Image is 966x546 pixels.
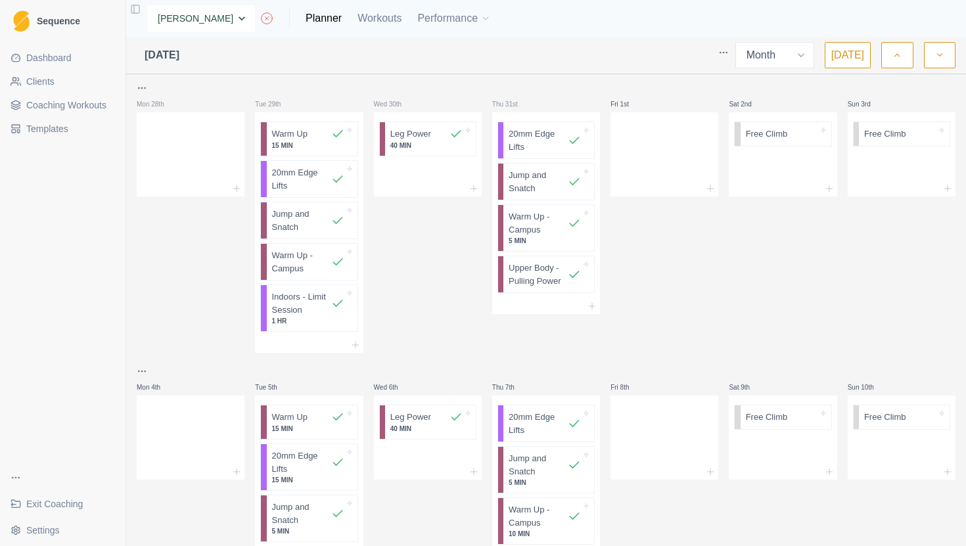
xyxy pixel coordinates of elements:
p: Jump and Snatch [509,169,568,194]
p: Sun 10th [848,382,887,392]
div: Warm Up - Campus5 MIN [497,204,595,252]
p: Mon 4th [137,382,176,392]
div: Free Climb [853,122,950,147]
div: Jump and Snatch [497,163,595,200]
div: Indoors - Limit Session1 HR [260,284,357,332]
div: Free Climb [734,405,831,430]
p: Wed 6th [374,382,413,392]
span: Coaching Workouts [26,99,106,112]
p: Tue 5th [255,382,294,392]
p: 20mm Edge Lifts [509,411,568,436]
div: Free Climb [853,405,950,430]
div: Jump and Snatch5 MIN [497,446,595,493]
p: Free Climb [746,127,788,141]
p: 40 MIN [390,424,463,434]
div: Leg Power40 MIN [379,405,476,440]
p: Sun 3rd [848,99,887,109]
p: Sat 9th [729,382,768,392]
span: [DATE] [145,47,179,63]
a: Coaching Workouts [5,95,120,116]
p: Fri 1st [610,99,650,109]
a: Workouts [357,11,402,26]
p: Free Climb [746,411,788,424]
a: Clients [5,71,120,92]
span: Dashboard [26,51,72,64]
div: Free Climb [734,122,831,147]
div: Warm Up - Campus [260,243,357,281]
p: 15 MIN [272,475,344,485]
div: 20mm Edge Lifts15 MIN [260,444,357,491]
p: 5 MIN [272,526,344,536]
p: Jump and Snatch [272,501,331,526]
button: Performance [417,5,491,32]
p: Warm Up [272,127,308,141]
div: Warm Up - Campus10 MIN [497,497,595,545]
p: Indoors - Limit Session [272,290,331,316]
p: Thu 31st [492,99,532,109]
p: Warm Up [272,411,308,424]
div: 20mm Edge Lifts [497,405,595,442]
p: 20mm Edge Lifts [272,166,331,192]
span: Sequence [37,16,80,26]
div: Warm Up15 MIN [260,405,357,440]
p: Sat 2nd [729,99,768,109]
a: Templates [5,118,120,139]
span: Clients [26,75,55,88]
img: Logo [13,11,30,32]
p: Thu 7th [492,382,532,392]
p: 40 MIN [390,141,463,150]
p: Warm Up - Campus [509,503,568,529]
button: Settings [5,520,120,541]
button: [DATE] [825,42,871,68]
p: Tue 29th [255,99,294,109]
div: Warm Up15 MIN [260,122,357,156]
p: Jump and Snatch [509,452,568,478]
p: 20mm Edge Lifts [509,127,568,153]
p: Leg Power [390,127,431,141]
div: 20mm Edge Lifts [497,122,595,159]
p: 10 MIN [509,529,581,539]
p: Fri 8th [610,382,650,392]
a: Planner [306,11,342,26]
p: Free Climb [864,127,906,141]
p: Warm Up - Campus [272,249,331,275]
a: Exit Coaching [5,493,120,514]
p: 15 MIN [272,424,344,434]
p: 1 HR [272,316,344,326]
div: Leg Power40 MIN [379,122,476,156]
p: Leg Power [390,411,431,424]
p: Upper Body - Pulling Power [509,262,568,287]
div: Jump and Snatch5 MIN [260,495,357,542]
div: Jump and Snatch [260,202,357,239]
p: 15 MIN [272,141,344,150]
p: Free Climb [864,411,906,424]
p: Wed 30th [374,99,413,109]
span: Exit Coaching [26,497,83,511]
div: 20mm Edge Lifts [260,160,357,198]
p: 5 MIN [509,478,581,488]
p: Jump and Snatch [272,208,331,233]
span: Templates [26,122,68,135]
p: Mon 28th [137,99,176,109]
a: LogoSequence [5,5,120,37]
p: 5 MIN [509,236,581,246]
p: 20mm Edge Lifts [272,449,331,475]
a: Dashboard [5,47,120,68]
p: Warm Up - Campus [509,210,568,236]
div: Upper Body - Pulling Power [497,256,595,293]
